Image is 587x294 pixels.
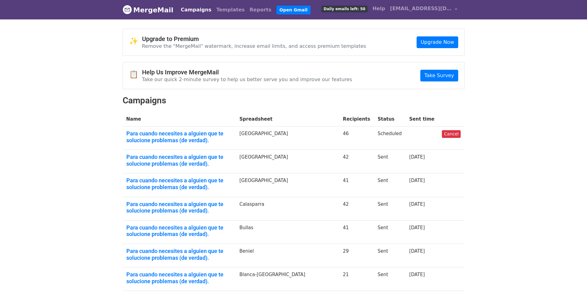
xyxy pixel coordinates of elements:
[390,5,452,12] span: [EMAIL_ADDRESS][DOMAIN_NAME]
[374,173,405,197] td: Sent
[321,6,367,12] span: Daily emails left: 50
[236,112,339,126] th: Spreadsheet
[409,178,425,183] a: [DATE]
[409,201,425,207] a: [DATE]
[374,267,405,291] td: Sent
[214,4,247,16] a: Templates
[142,43,366,49] p: Remove the "MergeMail" watermark, increase email limits, and access premium templates
[339,244,374,267] td: 29
[123,3,173,16] a: MergeMail
[339,267,374,291] td: 21
[339,126,374,150] td: 46
[374,244,405,267] td: Sent
[129,70,142,79] span: 📋
[409,248,425,254] a: [DATE]
[178,4,214,16] a: Campaigns
[409,225,425,230] a: [DATE]
[339,173,374,197] td: 41
[236,150,339,173] td: [GEOGRAPHIC_DATA]
[126,248,232,261] a: Para cuando necesites a alguien que te solucione problemas (de verdad).
[123,112,236,126] th: Name
[236,126,339,150] td: [GEOGRAPHIC_DATA]
[409,272,425,277] a: [DATE]
[126,154,232,167] a: Para cuando necesites a alguien que te solucione problemas (de verdad).
[374,220,405,244] td: Sent
[236,173,339,197] td: [GEOGRAPHIC_DATA]
[339,220,374,244] td: 41
[126,177,232,190] a: Para cuando necesites a alguien que te solucione problemas (de verdad).
[374,197,405,220] td: Sent
[129,37,142,46] span: ✨
[236,244,339,267] td: Beniel
[126,271,232,284] a: Para cuando necesites a alguien que te solucione problemas (de verdad).
[374,112,405,126] th: Status
[370,2,388,15] a: Help
[123,5,132,14] img: MergeMail logo
[409,154,425,160] a: [DATE]
[276,6,311,14] a: Open Gmail
[420,70,458,81] a: Take Survey
[236,220,339,244] td: Bullas
[339,112,374,126] th: Recipients
[442,130,461,138] a: Cancel
[417,36,458,48] a: Upgrade Now
[406,112,438,126] th: Sent time
[247,4,274,16] a: Reports
[374,150,405,173] td: Sent
[236,267,339,291] td: Blanca-[GEOGRAPHIC_DATA]
[126,201,232,214] a: Para cuando necesites a alguien que te solucione problemas (de verdad).
[126,224,232,238] a: Para cuando necesites a alguien que te solucione problemas (de verdad).
[123,95,465,106] h2: Campaigns
[142,68,352,76] h4: Help Us Improve MergeMail
[339,150,374,173] td: 42
[236,197,339,220] td: Calasparra
[142,35,366,43] h4: Upgrade to Premium
[142,76,352,83] p: Take our quick 2-minute survey to help us better serve you and improve our features
[388,2,460,17] a: [EMAIL_ADDRESS][DOMAIN_NAME]
[374,126,405,150] td: Scheduled
[319,2,370,15] a: Daily emails left: 50
[339,197,374,220] td: 42
[126,130,232,143] a: Para cuando necesites a alguien que te solucione problemas (de verdad).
